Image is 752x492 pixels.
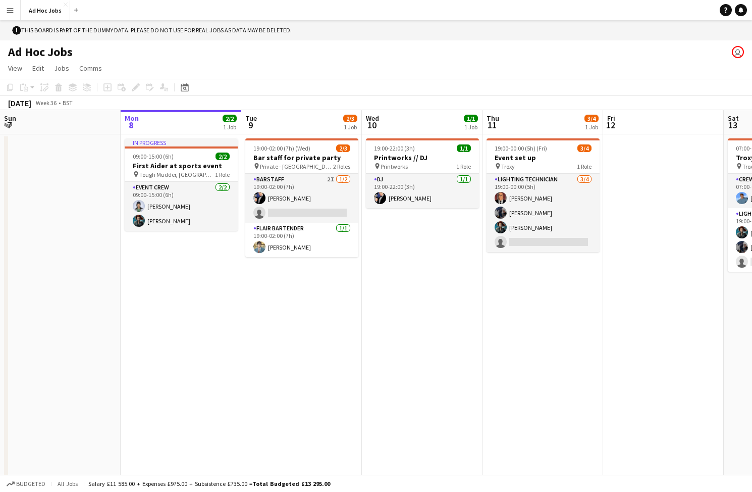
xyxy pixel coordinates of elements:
[245,138,358,257] app-job-card: 19:00-02:00 (7h) (Wed)2/3Bar staff for private party Private - [GEOGRAPHIC_DATA]2 RolesBarstaff2I...
[54,64,69,73] span: Jobs
[4,114,16,123] span: Sun
[464,115,478,122] span: 1/1
[485,119,499,131] span: 11
[487,174,600,252] app-card-role: Lighting technician3/419:00-00:00 (5h)[PERSON_NAME][PERSON_NAME][PERSON_NAME]
[125,138,238,146] div: In progress
[584,115,599,122] span: 3/4
[487,138,600,252] app-job-card: 19:00-00:00 (5h) (Fri)3/4Event set up Troxy1 RoleLighting technician3/419:00-00:00 (5h)[PERSON_NA...
[732,46,744,58] app-user-avatar: Isaac Walker
[4,62,26,75] a: View
[728,114,739,123] span: Sat
[260,163,333,170] span: Private - [GEOGRAPHIC_DATA]
[464,123,477,131] div: 1 Job
[374,144,415,152] span: 19:00-22:00 (3h)
[364,119,379,131] span: 10
[133,153,174,160] span: 09:00-15:00 (6h)
[487,114,499,123] span: Thu
[32,64,44,73] span: Edit
[21,1,70,20] button: Ad Hoc Jobs
[8,44,73,60] h1: Ad Hoc Jobs
[366,138,479,208] app-job-card: 19:00-22:00 (3h)1/1Printworks // DJ Printworks1 RoleDJ1/119:00-22:00 (3h)[PERSON_NAME]
[8,98,31,108] div: [DATE]
[343,115,357,122] span: 2/3
[223,115,237,122] span: 2/2
[245,153,358,162] h3: Bar staff for private party
[366,174,479,208] app-card-role: DJ1/119:00-22:00 (3h)[PERSON_NAME]
[501,163,515,170] span: Troxy
[123,119,139,131] span: 8
[50,62,73,75] a: Jobs
[366,153,479,162] h3: Printworks // DJ
[125,138,238,231] app-job-card: In progress09:00-15:00 (6h)2/2First Aider at sports event Tough Mudder, [GEOGRAPHIC_DATA]1 RoleEv...
[606,119,615,131] span: 12
[245,114,257,123] span: Tue
[88,480,330,487] div: Salary £11 585.00 + Expenses £975.00 + Subsistence £735.00 =
[336,144,350,152] span: 2/3
[125,114,139,123] span: Mon
[3,119,16,131] span: 7
[8,64,22,73] span: View
[381,163,408,170] span: Printworks
[215,171,230,178] span: 1 Role
[252,480,330,487] span: Total Budgeted £13 295.00
[223,123,236,131] div: 1 Job
[577,163,592,170] span: 1 Role
[125,161,238,170] h3: First Aider at sports event
[245,174,358,223] app-card-role: Barstaff2I1/219:00-02:00 (7h)[PERSON_NAME]
[28,62,48,75] a: Edit
[139,171,215,178] span: Tough Mudder, [GEOGRAPHIC_DATA]
[366,114,379,123] span: Wed
[5,478,47,489] button: Budgeted
[16,480,45,487] span: Budgeted
[79,64,102,73] span: Comms
[495,144,547,152] span: 19:00-00:00 (5h) (Fri)
[33,99,59,107] span: Week 36
[56,480,80,487] span: All jobs
[12,26,21,35] span: !
[456,163,471,170] span: 1 Role
[75,62,106,75] a: Comms
[333,163,350,170] span: 2 Roles
[253,144,310,152] span: 19:00-02:00 (7h) (Wed)
[577,144,592,152] span: 3/4
[125,182,238,231] app-card-role: Event Crew2/209:00-15:00 (6h)[PERSON_NAME][PERSON_NAME]
[63,99,73,107] div: BST
[344,123,357,131] div: 1 Job
[245,223,358,257] app-card-role: Flair Bartender1/119:00-02:00 (7h)[PERSON_NAME]
[585,123,598,131] div: 1 Job
[726,119,739,131] span: 13
[607,114,615,123] span: Fri
[216,153,230,160] span: 2/2
[457,144,471,152] span: 1/1
[487,153,600,162] h3: Event set up
[244,119,257,131] span: 9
